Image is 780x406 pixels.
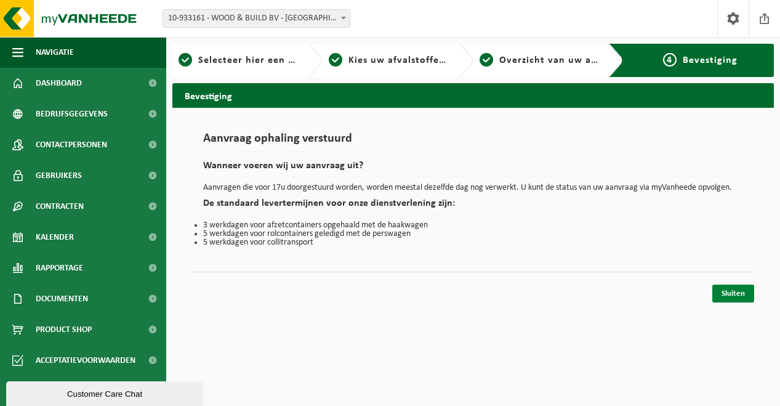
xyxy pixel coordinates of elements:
span: Dashboard [36,68,82,99]
li: 5 werkdagen voor collitransport [203,238,743,247]
p: Aanvragen die voor 17u doorgestuurd worden, worden meestal dezelfde dag nog verwerkt. U kunt de s... [203,184,743,192]
span: Selecteer hier een vestiging [198,55,331,65]
li: 5 werkdagen voor rolcontainers geledigd met de perswagen [203,230,743,238]
span: 4 [663,53,677,67]
span: Bevestiging [683,55,738,65]
span: 2 [329,53,342,67]
span: 10-933161 - WOOD & BUILD BV - MIDDELKERKE [163,10,350,27]
span: Contactpersonen [36,129,107,160]
span: Product Shop [36,314,92,345]
span: Gebruikers [36,160,82,191]
span: Rapportage [36,253,83,283]
span: Bedrijfsgegevens [36,99,108,129]
a: 3Overzicht van uw aanvraag [480,53,599,68]
span: Contracten [36,191,84,222]
a: Sluiten [712,285,754,302]
span: Acceptatievoorwaarden [36,345,135,376]
span: 10-933161 - WOOD & BUILD BV - MIDDELKERKE [163,9,350,28]
span: Navigatie [36,37,74,68]
span: Overzicht van uw aanvraag [499,55,629,65]
span: 1 [179,53,192,67]
a: 1Selecteer hier een vestiging [179,53,298,68]
span: Kalender [36,222,74,253]
h2: Wanneer voeren wij uw aanvraag uit? [203,161,743,177]
h2: De standaard levertermijnen voor onze dienstverlening zijn: [203,198,743,215]
a: 2Kies uw afvalstoffen en recipiënten [329,53,448,68]
iframe: chat widget [6,379,206,406]
span: 3 [480,53,493,67]
span: Documenten [36,283,88,314]
span: Kies uw afvalstoffen en recipiënten [348,55,518,65]
h2: Bevestiging [172,83,774,107]
li: 3 werkdagen voor afzetcontainers opgehaald met de haakwagen [203,221,743,230]
h1: Aanvraag ophaling verstuurd [203,132,743,152]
